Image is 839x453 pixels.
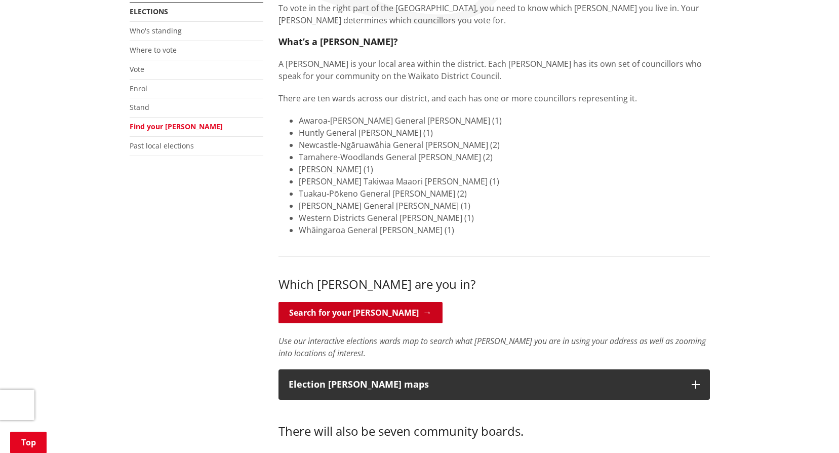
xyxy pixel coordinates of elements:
[299,163,710,175] li: [PERSON_NAME] (1)
[130,26,182,35] a: Who's standing
[289,380,682,390] p: Election [PERSON_NAME] maps
[130,102,149,112] a: Stand
[130,7,168,16] a: Elections
[278,3,699,26] span: To vote in the right part of the [GEOGRAPHIC_DATA], you need to know which [PERSON_NAME] you live...
[278,277,710,292] h3: Which [PERSON_NAME] are you in?
[299,200,710,212] li: [PERSON_NAME] General [PERSON_NAME] (1)
[278,302,443,323] a: Search for your [PERSON_NAME]
[299,139,710,151] li: Newcastle-Ngāruawāhia General [PERSON_NAME] (2)
[278,410,710,439] h3: There will also be seven community boards.
[299,224,710,236] li: Whāingaroa General [PERSON_NAME] (1)
[130,45,177,55] a: Where to vote
[278,92,710,104] p: There are ten wards across our district, and each has one or more councillors representing it.
[130,64,144,74] a: Vote
[299,115,710,127] li: Awaroa-[PERSON_NAME] General [PERSON_NAME] (1)
[278,335,706,359] em: Use our interactive elections wards map to search what [PERSON_NAME] you are in using your addres...
[299,175,710,187] li: [PERSON_NAME] Takiwaa Maaori [PERSON_NAME] (1)
[299,151,710,163] li: Tamahere-Woodlands General [PERSON_NAME] (2)
[130,84,147,93] a: Enrol
[278,58,710,82] p: A [PERSON_NAME] is your local area within the district. Each [PERSON_NAME] has its own set of cou...
[278,369,710,400] button: Election [PERSON_NAME] maps
[10,432,47,453] a: Top
[299,127,710,139] li: Huntly General [PERSON_NAME] (1)
[278,35,398,48] strong: What’s a [PERSON_NAME]?
[130,122,223,131] a: Find your [PERSON_NAME]
[792,410,829,447] iframe: Messenger Launcher
[130,141,194,150] a: Past local elections
[299,212,710,224] li: Western Districts General [PERSON_NAME] (1)
[299,187,710,200] li: Tuakau-Pōkeno General [PERSON_NAME] (2)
